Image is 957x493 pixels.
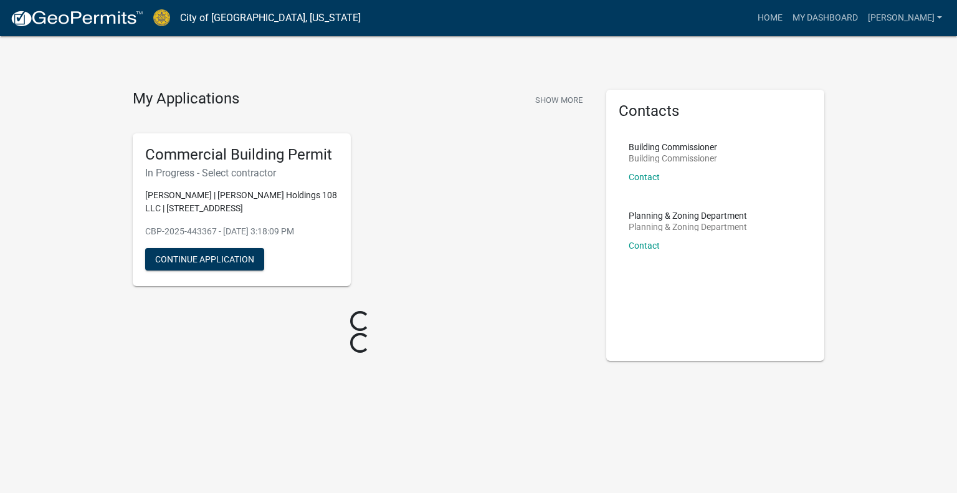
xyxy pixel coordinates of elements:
p: Planning & Zoning Department [629,223,747,231]
img: City of Jeffersonville, Indiana [153,9,170,26]
p: CBP-2025-443367 - [DATE] 3:18:09 PM [145,225,338,238]
button: Continue Application [145,248,264,270]
a: Contact [629,172,660,182]
h6: In Progress - Select contractor [145,167,338,179]
button: Show More [530,90,588,110]
a: My Dashboard [788,6,863,30]
h4: My Applications [133,90,239,108]
p: Planning & Zoning Department [629,211,747,220]
p: Building Commissioner [629,154,717,163]
h5: Contacts [619,102,812,120]
a: [PERSON_NAME] [863,6,947,30]
p: Building Commissioner [629,143,717,151]
a: Home [753,6,788,30]
a: Contact [629,241,660,251]
a: City of [GEOGRAPHIC_DATA], [US_STATE] [180,7,361,29]
p: [PERSON_NAME] | [PERSON_NAME] Holdings 108 LLC | [STREET_ADDRESS] [145,189,338,215]
h5: Commercial Building Permit [145,146,338,164]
